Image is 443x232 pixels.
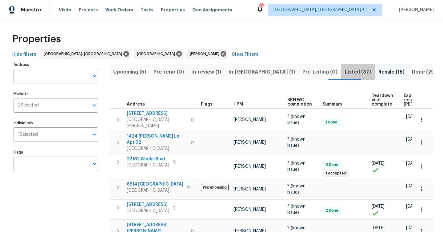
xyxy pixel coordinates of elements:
[287,204,305,215] span: ? (known issue)
[233,102,243,106] span: HPM
[127,110,187,117] span: [STREET_ADDRESS]
[190,51,222,57] span: [PERSON_NAME]
[90,130,99,139] button: Open
[233,140,266,145] span: [PERSON_NAME]
[90,72,99,80] button: Open
[233,207,266,212] span: [PERSON_NAME]
[406,114,419,119] span: [DATE]
[127,102,145,106] span: Address
[378,68,405,76] span: Resale (15)
[127,146,187,152] span: [GEOGRAPHIC_DATA]
[18,132,38,137] span: 1 Selected
[14,150,98,154] label: Flags
[323,171,349,176] span: 1 Accepted
[127,181,183,187] span: 6614 [GEOGRAPHIC_DATA]
[12,51,36,58] span: Hide filters
[161,7,185,13] span: Properties
[323,120,340,125] span: 1 Done
[345,68,371,76] span: Listed (37)
[259,4,264,10] div: 48
[323,208,341,213] span: 2 Done
[406,204,419,209] span: [DATE]
[287,137,305,148] span: ? (known issue)
[127,133,187,146] span: 1424 [PERSON_NAME] Ln Apt D2
[14,121,98,125] label: Individuals
[322,102,342,106] span: Summary
[10,49,39,60] button: Hide filters
[154,68,184,76] span: Pre-reno (0)
[127,187,183,194] span: [GEOGRAPHIC_DATA]
[79,7,98,13] span: Projects
[201,102,213,106] span: Flags
[287,98,312,106] span: BRN WO completion
[273,7,368,13] span: [GEOGRAPHIC_DATA], [GEOGRAPHIC_DATA] + 1
[233,164,266,169] span: [PERSON_NAME]
[105,7,133,13] span: Work Orders
[201,184,229,191] span: Warehousing
[18,103,39,108] span: 2 Selected
[59,7,71,13] span: Visits
[397,7,434,13] span: [PERSON_NAME]
[12,36,61,42] span: Properties
[229,49,261,60] button: Clear Filters
[127,117,187,129] span: [GEOGRAPHIC_DATA][PERSON_NAME]
[229,68,295,76] span: In-[GEOGRAPHIC_DATA] (1)
[187,49,227,59] div: [PERSON_NAME]
[233,118,266,122] span: [PERSON_NAME]
[232,51,258,58] span: Clear Filters
[406,184,419,188] span: [DATE]
[372,204,385,209] span: [DATE]
[137,51,178,57] span: [GEOGRAPHIC_DATA]
[127,202,169,208] span: [STREET_ADDRESS]
[14,63,98,66] label: Address
[14,92,98,96] label: Markets
[44,51,125,57] span: [GEOGRAPHIC_DATA], [GEOGRAPHIC_DATA]
[406,226,419,230] span: [DATE]
[141,8,154,12] span: Tasks
[302,68,337,76] span: Pre-Listing (0)
[372,226,385,230] span: [DATE]
[323,162,341,167] span: 3 Done
[287,114,305,125] span: ? (known issue)
[134,49,183,59] div: [GEOGRAPHIC_DATA]
[412,68,439,76] span: Done (295)
[406,137,419,142] span: [DATE]
[372,94,393,106] span: Teardown visit complete
[21,7,41,13] span: Maestro
[233,187,266,191] span: [PERSON_NAME]
[127,156,169,162] span: 22162 Weeks Blvd
[127,162,169,168] span: [GEOGRAPHIC_DATA]
[191,68,221,76] span: In-review (1)
[287,161,305,172] span: ? (known issue)
[287,184,305,194] span: ? (known issue)
[113,68,146,76] span: Upcoming (5)
[192,7,232,13] span: Geo Assignments
[90,159,99,168] button: Open
[41,49,130,59] div: [GEOGRAPHIC_DATA], [GEOGRAPHIC_DATA]
[90,101,99,110] button: Open
[127,208,169,214] span: [GEOGRAPHIC_DATA]
[404,94,438,106] span: Expected resale [PERSON_NAME]
[372,161,385,166] span: [DATE]
[406,161,419,166] span: [DATE]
